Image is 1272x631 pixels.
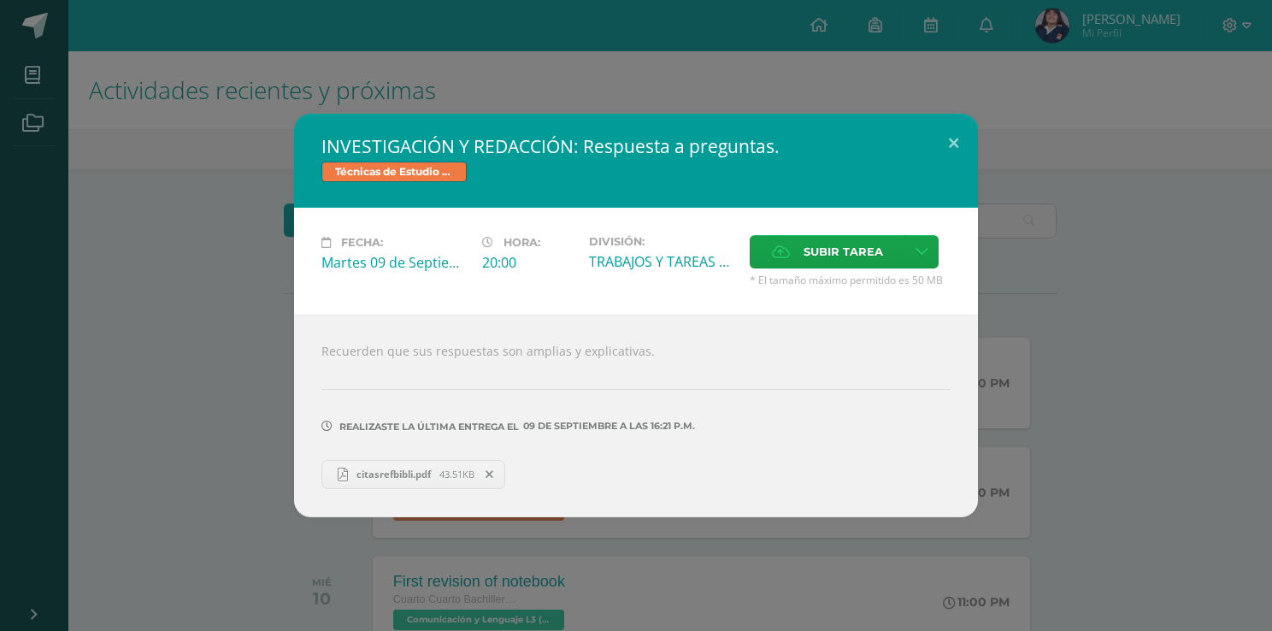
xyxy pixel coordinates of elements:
[348,468,439,481] span: citasrefbibli.pdf
[339,421,519,433] span: Realizaste la última entrega el
[475,465,504,484] span: Remover entrega
[589,252,736,271] div: TRABAJOS Y TAREAS EN CASA
[804,236,883,268] span: Subir tarea
[321,253,468,272] div: Martes 09 de Septiembre
[321,460,505,489] a: citasrefbibli.pdf 43.51KB
[321,134,951,158] h2: INVESTIGACIÓN Y REDACCIÓN: Respuesta a preguntas.
[321,162,467,182] span: Técnicas de Estudio e investigación
[750,273,951,287] span: * El tamaño máximo permitido es 50 MB
[929,114,978,172] button: Close (Esc)
[503,236,540,249] span: Hora:
[294,315,978,516] div: Recuerden que sus respuestas son amplias y explicativas.
[439,468,474,481] span: 43.51KB
[482,253,575,272] div: 20:00
[589,235,736,248] label: División:
[341,236,383,249] span: Fecha:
